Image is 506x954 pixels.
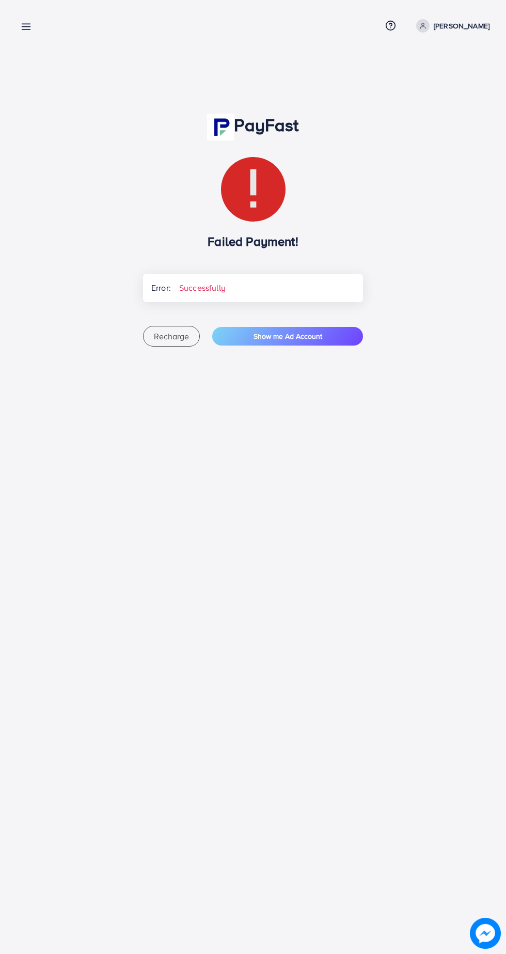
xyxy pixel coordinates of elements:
h3: Failed Payment! [143,234,363,249]
span: Successfully [171,274,234,302]
button: Recharge [143,326,200,347]
span: Recharge [154,331,189,342]
button: Show me Ad Account [212,327,363,346]
a: [PERSON_NAME] [412,19,489,33]
img: image [470,918,501,949]
span: Show me Ad Account [254,331,322,341]
span: Error: [143,274,171,302]
img: Error [221,157,286,222]
p: [PERSON_NAME] [434,20,489,32]
h1: PayFast [143,114,363,140]
img: PayFast [207,114,234,140]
